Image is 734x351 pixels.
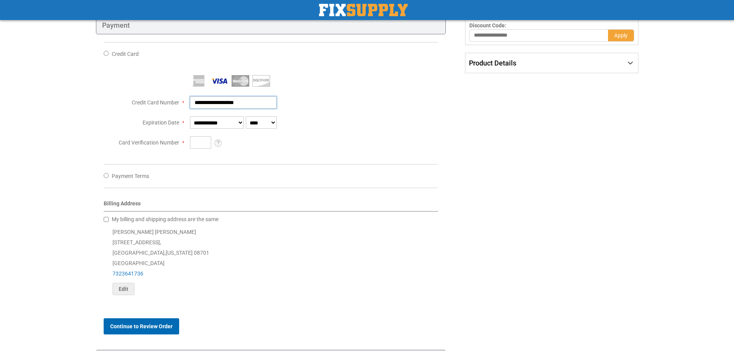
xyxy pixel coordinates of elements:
[110,323,173,329] span: Continue to Review Order
[319,4,408,16] img: Fix Industrial Supply
[190,75,208,87] img: American Express
[112,216,218,222] span: My billing and shipping address are the same
[132,99,179,106] span: Credit Card Number
[319,4,408,16] a: store logo
[469,22,506,29] span: Discount Code:
[112,51,139,57] span: Credit Card
[112,173,149,179] span: Payment Terms
[211,75,228,87] img: Visa
[119,139,179,146] span: Card Verification Number
[119,286,128,292] span: Edit
[143,119,179,126] span: Expiration Date
[166,250,193,256] span: [US_STATE]
[96,16,446,35] div: Payment
[252,75,270,87] img: Discover
[232,75,249,87] img: MasterCard
[608,29,634,42] button: Apply
[113,283,134,295] button: Edit
[614,32,628,39] span: Apply
[104,227,438,295] div: [PERSON_NAME] [PERSON_NAME] [STREET_ADDRESS], [GEOGRAPHIC_DATA] , 08701 [GEOGRAPHIC_DATA]
[104,318,179,334] button: Continue to Review Order
[113,270,143,277] a: 7323641736
[469,59,516,67] span: Product Details
[104,200,438,212] div: Billing Address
